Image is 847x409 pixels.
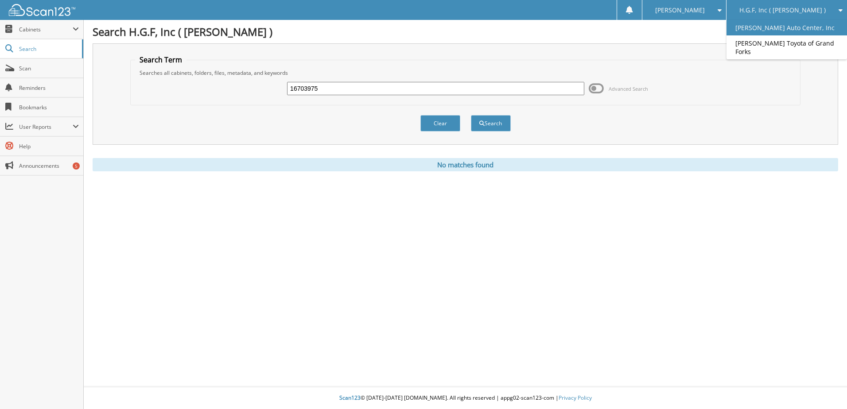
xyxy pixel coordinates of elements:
[559,394,592,401] a: Privacy Policy
[19,84,79,92] span: Reminders
[135,55,186,65] legend: Search Term
[739,8,826,13] span: H.G.F, Inc ( [PERSON_NAME] )
[19,104,79,111] span: Bookmarks
[19,26,73,33] span: Cabinets
[609,85,648,92] span: Advanced Search
[84,387,847,409] div: © [DATE]-[DATE] [DOMAIN_NAME]. All rights reserved | appg02-scan123-com |
[727,35,847,59] a: [PERSON_NAME] Toyota of Grand Forks
[471,115,511,131] button: Search
[420,115,460,131] button: Clear
[19,45,78,53] span: Search
[655,8,705,13] span: [PERSON_NAME]
[727,20,847,35] a: [PERSON_NAME] Auto Center, Inc
[135,69,796,77] div: Searches all cabinets, folders, files, metadata, and keywords
[73,162,80,170] div: 5
[19,65,79,72] span: Scan
[93,158,838,171] div: No matches found
[339,394,361,401] span: Scan123
[9,4,75,16] img: scan123-logo-white.svg
[19,123,73,131] span: User Reports
[19,162,79,170] span: Announcements
[19,143,79,150] span: Help
[93,24,838,39] h1: Search H.G.F, Inc ( [PERSON_NAME] )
